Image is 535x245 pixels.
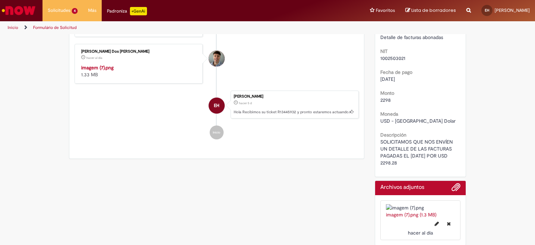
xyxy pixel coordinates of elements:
[386,204,455,211] img: imagem (7).png
[214,97,219,114] span: EH
[380,132,406,138] b: Descripción
[485,8,489,13] span: EH
[239,101,252,105] span: hacer 5 d
[8,25,18,30] a: Inicio
[88,7,96,14] span: Más
[209,98,225,114] div: Edwin Huanca
[443,218,455,229] button: Eliminar imagem (7).png
[380,97,391,103] span: 2298
[380,118,456,124] span: USD - [GEOGRAPHIC_DATA] Dolar
[234,109,355,115] p: Hola Recibimos su ticket R13445932 y pronto estaremos actuando.
[86,56,102,60] time: 28/08/2025 10:47:42
[86,56,102,60] span: hacer al día
[239,101,252,105] time: 25/08/2025 16:46:21
[81,64,114,71] a: imagem (7).png
[408,230,433,236] span: hacer al día
[380,111,398,117] b: Moneda
[234,94,355,99] div: [PERSON_NAME]
[130,7,147,15] p: +GenAi
[380,55,405,61] span: 1002503021
[380,48,388,54] b: NIT
[411,7,456,14] span: Lista de borradores
[380,90,394,96] b: Monto
[72,8,78,14] span: 4
[107,7,147,15] div: Padroniza
[75,91,359,118] li: Edwin Huanca
[451,183,460,195] button: Agregar archivos adjuntos
[380,184,424,191] h2: Archivos adjuntos
[405,7,456,14] a: Lista de borradores
[1,3,37,17] img: ServiceNow
[33,25,77,30] a: Formulário de Solicitud
[408,230,433,236] time: 28/08/2025 10:47:42
[81,64,197,78] div: 1.33 MB
[48,7,70,14] span: Solicitudes
[5,21,351,34] ul: Rutas de acceso a la página
[380,34,443,40] span: Detalle de facturas abonadas
[380,69,412,75] b: Fecha de pago
[380,139,454,166] span: SOLICITAMOS QUE NOS ENVÍEN UN DETALLE DE LAS FACTURAS PAGADAS EL [DATE] POR USD 2298.28
[431,218,443,229] button: Editar nombre de archivo imagem (7).png
[495,7,530,13] span: [PERSON_NAME]
[380,76,395,82] span: [DATE]
[376,7,395,14] span: Favoritos
[209,51,225,67] div: Pedro Henrique Dos Santos
[81,49,197,54] div: [PERSON_NAME] Dos [PERSON_NAME]
[386,212,436,218] a: imagem (7).png (1.3 MB)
